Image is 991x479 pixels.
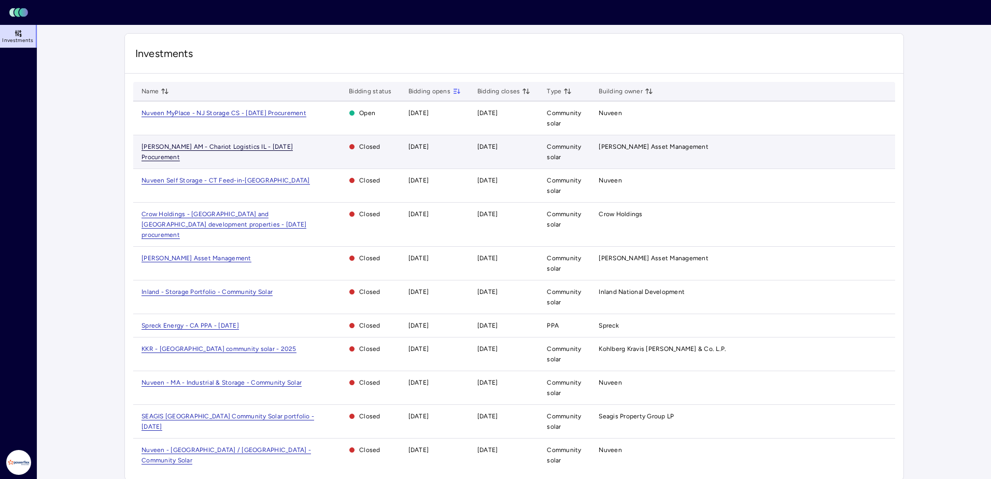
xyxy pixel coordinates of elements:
[477,210,498,218] time: [DATE]
[408,413,429,420] time: [DATE]
[590,102,895,135] td: Nuveen
[408,288,429,295] time: [DATE]
[349,108,392,118] span: Open
[590,135,895,169] td: [PERSON_NAME] Asset Management
[477,379,498,386] time: [DATE]
[161,87,169,95] button: toggle sorting
[141,143,293,161] a: [PERSON_NAME] AM - Chariot Logistics IL - [DATE] Procurement
[141,345,296,353] span: KKR - [GEOGRAPHIC_DATA] community solar - 2025
[539,439,590,472] td: Community solar
[408,345,429,353] time: [DATE]
[141,86,169,96] span: Name
[590,203,895,247] td: Crow Holdings
[349,287,392,297] span: Closed
[141,446,311,464] a: Nuveen - [GEOGRAPHIC_DATA] / [GEOGRAPHIC_DATA] - Community Solar
[477,322,498,329] time: [DATE]
[590,439,895,472] td: Nuveen
[141,177,310,184] a: Nuveen Self Storage - CT Feed-in-[GEOGRAPHIC_DATA]
[349,209,392,219] span: Closed
[477,345,498,353] time: [DATE]
[408,143,429,150] time: [DATE]
[645,87,653,95] button: toggle sorting
[590,371,895,405] td: Nuveen
[141,210,306,238] a: Crow Holdings - [GEOGRAPHIC_DATA] and [GEOGRAPHIC_DATA] development properties - [DATE] procurement
[547,86,572,96] span: Type
[477,413,498,420] time: [DATE]
[539,203,590,247] td: Community solar
[349,86,392,96] span: Bidding status
[590,247,895,280] td: [PERSON_NAME] Asset Management
[539,314,590,337] td: PPA
[539,405,590,439] td: Community solar
[539,135,590,169] td: Community solar
[590,280,895,314] td: Inland National Development
[349,253,392,263] span: Closed
[539,337,590,371] td: Community solar
[477,446,498,454] time: [DATE]
[408,379,429,386] time: [DATE]
[349,411,392,421] span: Closed
[141,255,251,262] a: [PERSON_NAME] Asset Management
[408,255,429,262] time: [DATE]
[2,37,33,44] span: Investments
[477,143,498,150] time: [DATE]
[141,322,239,329] a: Spreck Energy - CA PPA - [DATE]
[349,175,392,186] span: Closed
[477,288,498,295] time: [DATE]
[539,102,590,135] td: Community solar
[141,109,306,117] a: Nuveen MyPlace - NJ Storage CS - [DATE] Procurement
[599,86,653,96] span: Building owner
[141,379,302,386] a: Nuveen - MA - Industrial & Storage - Community Solar
[349,344,392,354] span: Closed
[539,247,590,280] td: Community solar
[408,446,429,454] time: [DATE]
[408,210,429,218] time: [DATE]
[590,314,895,337] td: Spreck
[539,280,590,314] td: Community solar
[408,86,461,96] span: Bidding opens
[539,371,590,405] td: Community solar
[590,169,895,203] td: Nuveen
[141,413,314,431] span: SEAGIS [GEOGRAPHIC_DATA] Community Solar portfolio - [DATE]
[452,87,461,95] button: toggle sorting
[563,87,572,95] button: toggle sorting
[349,445,392,455] span: Closed
[477,177,498,184] time: [DATE]
[141,413,314,430] a: SEAGIS [GEOGRAPHIC_DATA] Community Solar portfolio - [DATE]
[135,46,893,61] span: Investments
[6,450,31,475] img: Powerflex
[590,405,895,439] td: Seagis Property Group LP
[349,142,392,152] span: Closed
[408,109,429,117] time: [DATE]
[539,169,590,203] td: Community solar
[477,109,498,117] time: [DATE]
[522,87,530,95] button: toggle sorting
[590,337,895,371] td: Kohlberg Kravis [PERSON_NAME] & Co. L.P.
[141,288,273,295] a: Inland - Storage Portfolio - Community Solar
[141,345,296,353] a: KKR - [GEOGRAPHIC_DATA] community solar - 2025
[349,320,392,331] span: Closed
[141,288,273,296] span: Inland - Storage Portfolio - Community Solar
[141,210,306,239] span: Crow Holdings - [GEOGRAPHIC_DATA] and [GEOGRAPHIC_DATA] development properties - [DATE] procurement
[477,86,531,96] span: Bidding closes
[408,177,429,184] time: [DATE]
[477,255,498,262] time: [DATE]
[349,377,392,388] span: Closed
[408,322,429,329] time: [DATE]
